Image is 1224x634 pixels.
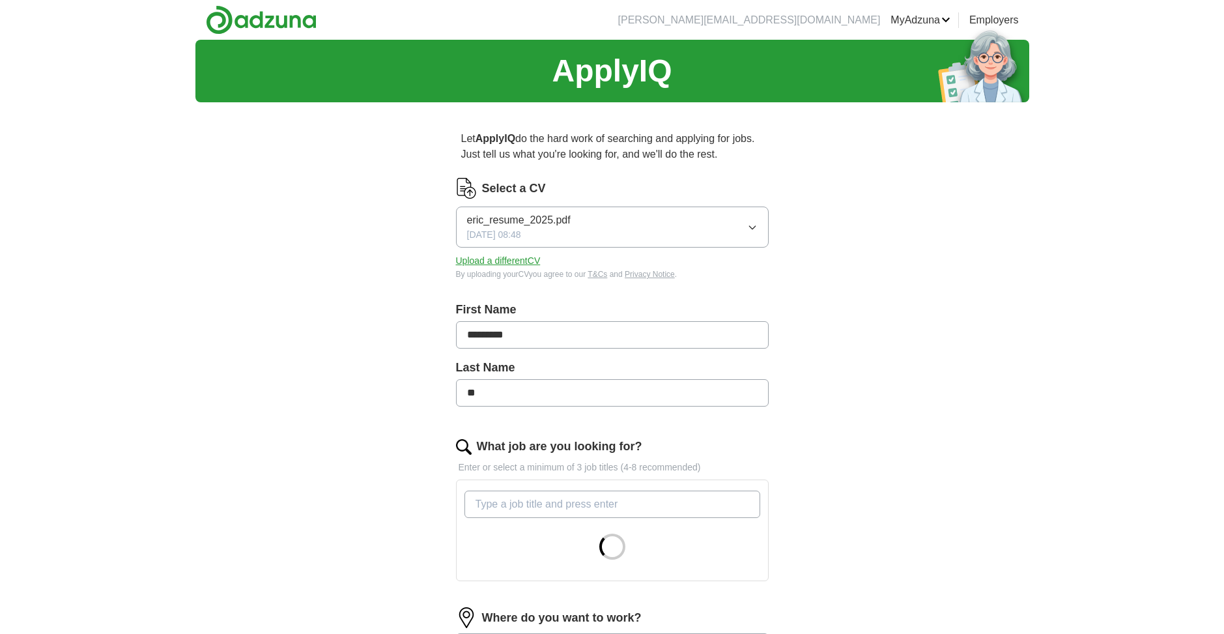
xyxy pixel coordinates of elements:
[456,268,769,280] div: By uploading your CV you agree to our and .
[552,48,672,94] h1: ApplyIQ
[969,12,1019,28] a: Employers
[456,207,769,248] button: eric_resume_2025.pdf[DATE] 08:48
[476,133,515,144] strong: ApplyIQ
[456,439,472,455] img: search.png
[464,491,760,518] input: Type a job title and press enter
[456,359,769,377] label: Last Name
[206,5,317,35] img: Adzuna logo
[588,270,607,279] a: T&Cs
[456,607,477,628] img: location.png
[477,438,642,455] label: What job are you looking for?
[456,301,769,319] label: First Name
[618,12,881,28] li: [PERSON_NAME][EMAIL_ADDRESS][DOMAIN_NAME]
[456,178,477,199] img: CV Icon
[890,12,950,28] a: MyAdzuna
[467,212,571,228] span: eric_resume_2025.pdf
[482,609,642,627] label: Where do you want to work?
[456,461,769,474] p: Enter or select a minimum of 3 job titles (4-8 recommended)
[467,228,521,242] span: [DATE] 08:48
[456,126,769,167] p: Let do the hard work of searching and applying for jobs. Just tell us what you're looking for, an...
[482,180,546,197] label: Select a CV
[456,254,541,268] button: Upload a differentCV
[625,270,675,279] a: Privacy Notice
